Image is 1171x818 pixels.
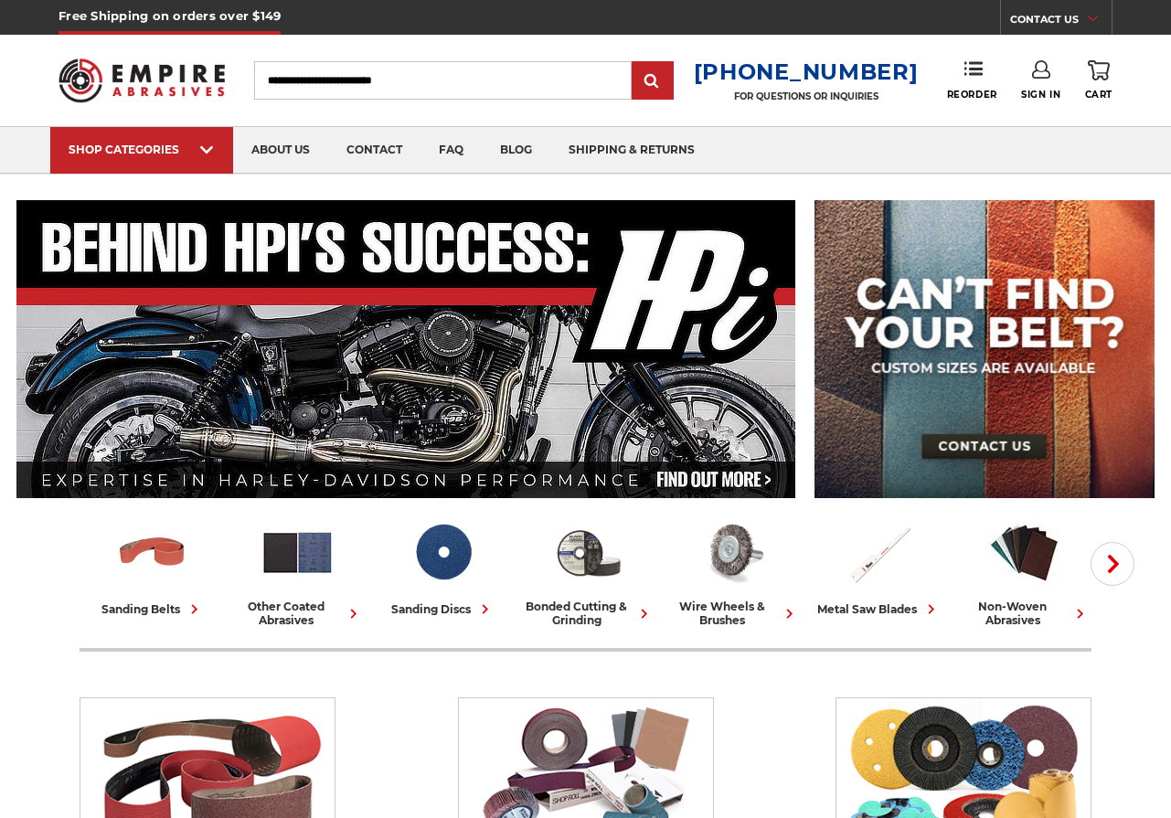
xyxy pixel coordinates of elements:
[69,143,215,156] div: SHOP CATEGORIES
[1010,9,1112,35] a: CONTACT US
[232,515,363,627] a: other coated abrasives
[668,600,799,627] div: wire wheels & brushes
[1085,60,1112,101] a: Cart
[482,127,550,174] a: blog
[696,515,772,590] img: Wire Wheels & Brushes
[405,515,481,590] img: Sanding Discs
[959,600,1090,627] div: non-woven abrasives
[550,127,713,174] a: shipping & returns
[16,200,796,498] img: Banner for an interview featuring Horsepower Inc who makes Harley performance upgrades featured o...
[814,515,944,619] a: metal saw blades
[668,515,799,627] a: wire wheels & brushes
[260,515,335,590] img: Other Coated Abrasives
[694,90,919,102] p: FOR QUESTIONS OR INQUIRIES
[817,600,941,619] div: metal saw blades
[328,127,420,174] a: contact
[814,200,1155,498] img: promo banner for custom belts.
[87,515,218,619] a: sanding belts
[101,600,204,619] div: sanding belts
[391,600,495,619] div: sanding discs
[114,515,190,590] img: Sanding Belts
[841,515,917,590] img: Metal Saw Blades
[947,60,997,100] a: Reorder
[378,515,508,619] a: sanding discs
[959,515,1090,627] a: non-woven abrasives
[232,600,363,627] div: other coated abrasives
[233,127,328,174] a: about us
[59,48,225,112] img: Empire Abrasives
[1021,89,1060,101] span: Sign In
[986,515,1062,590] img: Non-woven Abrasives
[550,515,626,590] img: Bonded Cutting & Grinding
[523,515,654,627] a: bonded cutting & grinding
[947,89,997,101] span: Reorder
[420,127,482,174] a: faq
[523,600,654,627] div: bonded cutting & grinding
[1091,542,1134,586] button: Next
[694,58,919,85] a: [PHONE_NUMBER]
[634,63,671,100] input: Submit
[1085,89,1112,101] span: Cart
